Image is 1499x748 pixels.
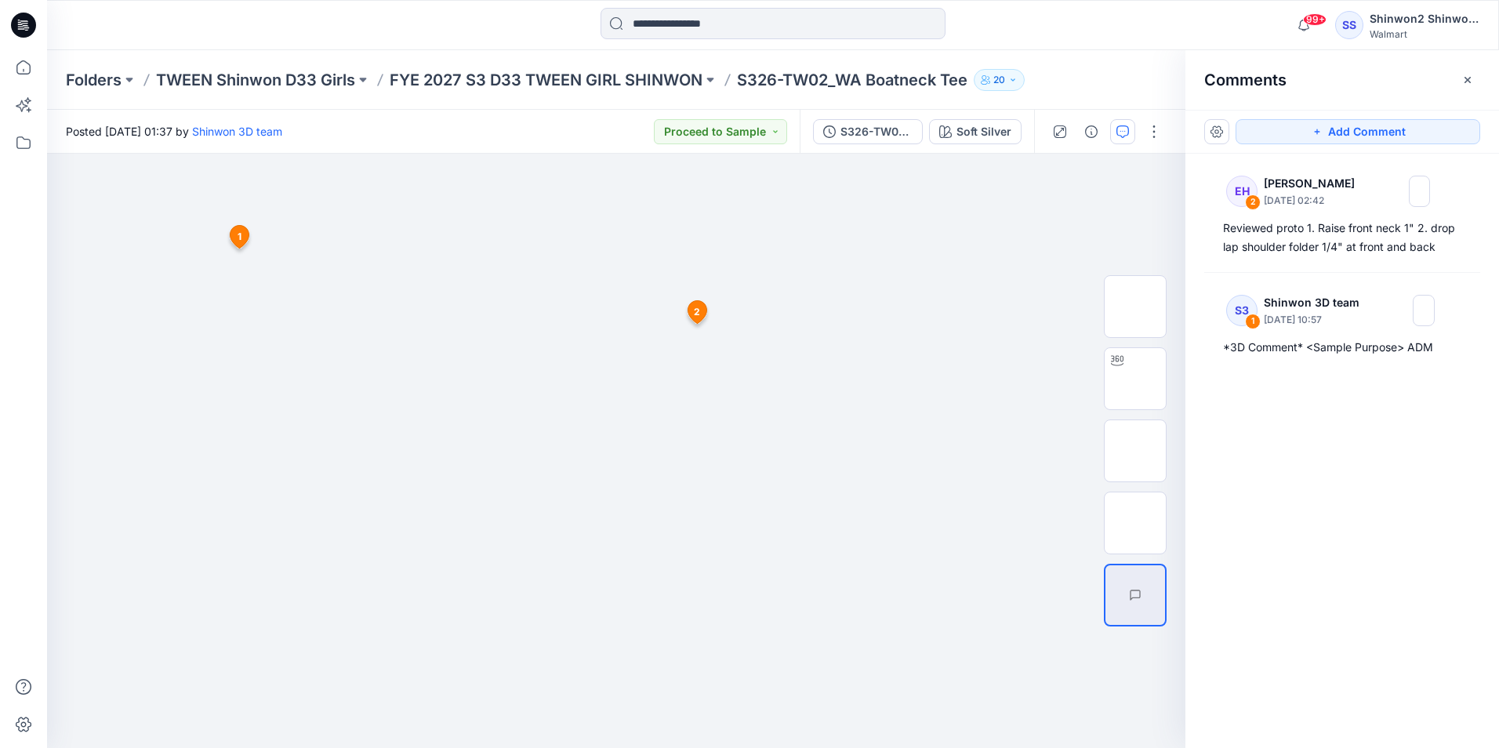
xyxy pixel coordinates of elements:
span: Posted [DATE] 01:37 by [66,123,282,140]
a: Folders [66,69,122,91]
span: 99+ [1303,13,1327,26]
button: Details [1079,119,1104,144]
p: [DATE] 10:57 [1264,312,1369,328]
p: Shinwon 3D team [1264,293,1369,312]
div: 1 [1245,314,1261,329]
p: S326-TW02_WA Boatneck Tee [737,69,967,91]
div: S326-TW02_WA Boatneck Tee [840,123,913,140]
p: 20 [993,71,1005,89]
a: FYE 2027 S3 D33 TWEEN GIRL SHINWON [390,69,702,91]
div: 2 [1245,194,1261,210]
button: Add Comment [1236,119,1480,144]
div: EH [1226,176,1258,207]
div: SS [1335,11,1363,39]
div: *3D Comment* <Sample Purpose> ADM [1223,338,1461,357]
div: S3 [1226,295,1258,326]
button: S326-TW02_WA Boatneck Tee [813,119,923,144]
a: TWEEN Shinwon D33 Girls [156,69,355,91]
div: Reviewed proto 1. Raise front neck 1" 2. drop lap shoulder folder 1/4" at front and back [1223,219,1461,256]
button: 20 [974,69,1025,91]
p: [DATE] 02:42 [1264,193,1365,209]
button: Soft Silver [929,119,1022,144]
div: Soft Silver [956,123,1011,140]
h2: Comments [1204,71,1287,89]
p: [PERSON_NAME] [1264,174,1365,193]
a: Shinwon 3D team [192,125,282,138]
div: Shinwon2 Shinwon2 [1370,9,1479,28]
div: Walmart [1370,28,1479,40]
